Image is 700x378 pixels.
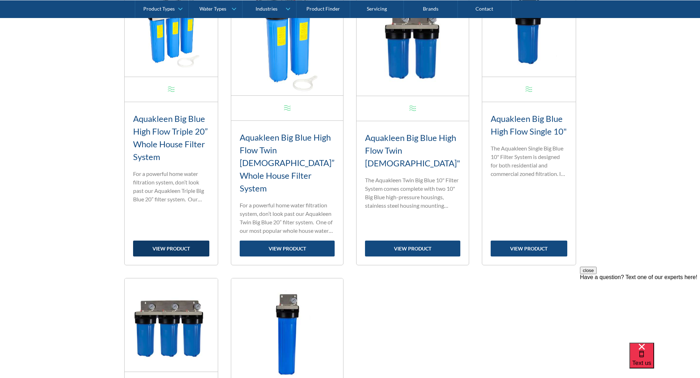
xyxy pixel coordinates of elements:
h3: Aquakleen Big Blue High Flow Triple 20” Whole House Filter System [133,112,210,163]
p: The Aquakleen Twin Big Blue 10" Filter System comes complete with two 10" Big Blue high-pressure ... [365,176,460,210]
a: view product [240,241,335,256]
p: The Aquakleen Single Big Blue 10" Filter System is designed for both residential and commercial z... [491,144,567,178]
h3: Aquakleen Big Blue High Flow Twin [DEMOGRAPHIC_DATA]" [365,131,460,170]
iframe: podium webchat widget prompt [580,267,700,352]
iframe: podium webchat widget bubble [629,343,700,378]
div: Industries [256,6,277,12]
a: view product [491,241,567,256]
p: For a powerful home water filtration system, don’t look past our Aquakleen Triple Big Blue 20” fi... [133,170,210,203]
a: view product [133,241,210,256]
div: Product Types [143,6,175,12]
div: Water Types [199,6,226,12]
h3: Aquakleen Big Blue High Flow Single 10" [491,112,567,138]
h3: Aquakleen Big Blue High Flow Twin [DEMOGRAPHIC_DATA]” Whole House Filter System [240,131,335,195]
p: For a powerful home water filtration system, don’t look past our Aquakleen Twin Big Blue 20” filt... [240,201,335,235]
a: view product [365,241,460,256]
img: Aquakleen Big Blue High Flow Triple 10" [125,278,218,372]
